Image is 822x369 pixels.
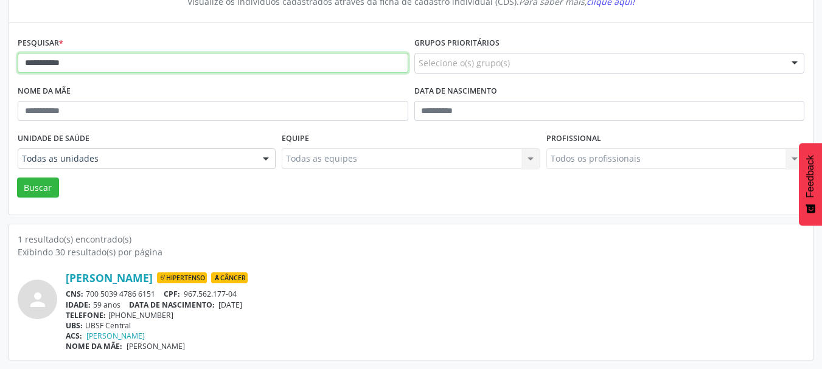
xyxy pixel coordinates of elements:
button: Buscar [17,178,59,198]
button: Feedback - Mostrar pesquisa [799,143,822,226]
i: person [27,289,49,311]
div: 59 anos [66,300,804,310]
label: Profissional [546,129,601,148]
span: TELEFONE: [66,310,106,320]
label: Equipe [282,129,309,148]
span: NOME DA MÃE: [66,341,122,351]
span: CNS: [66,289,83,299]
span: Todas as unidades [22,153,251,165]
span: ACS: [66,331,82,341]
label: Grupos prioritários [414,34,500,53]
span: [DATE] [218,300,242,310]
a: [PERSON_NAME] [66,271,153,285]
span: DATA DE NASCIMENTO: [129,300,215,310]
div: UBSF Central [66,320,804,331]
span: Feedback [805,155,816,198]
span: CPF: [164,289,180,299]
div: 700 5039 4786 6151 [66,289,804,299]
span: Hipertenso [157,272,207,283]
a: [PERSON_NAME] [86,331,145,341]
span: Câncer [211,272,248,283]
div: 1 resultado(s) encontrado(s) [18,233,804,246]
span: UBS: [66,320,83,331]
div: Exibindo 30 resultado(s) por página [18,246,804,258]
label: Data de nascimento [414,82,497,101]
span: Selecione o(s) grupo(s) [419,57,510,69]
span: 967.562.177-04 [184,289,237,299]
span: [PERSON_NAME] [127,341,185,351]
label: Nome da mãe [18,82,71,101]
span: IDADE: [66,300,91,310]
div: [PHONE_NUMBER] [66,310,804,320]
label: Pesquisar [18,34,63,53]
label: Unidade de saúde [18,129,89,148]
